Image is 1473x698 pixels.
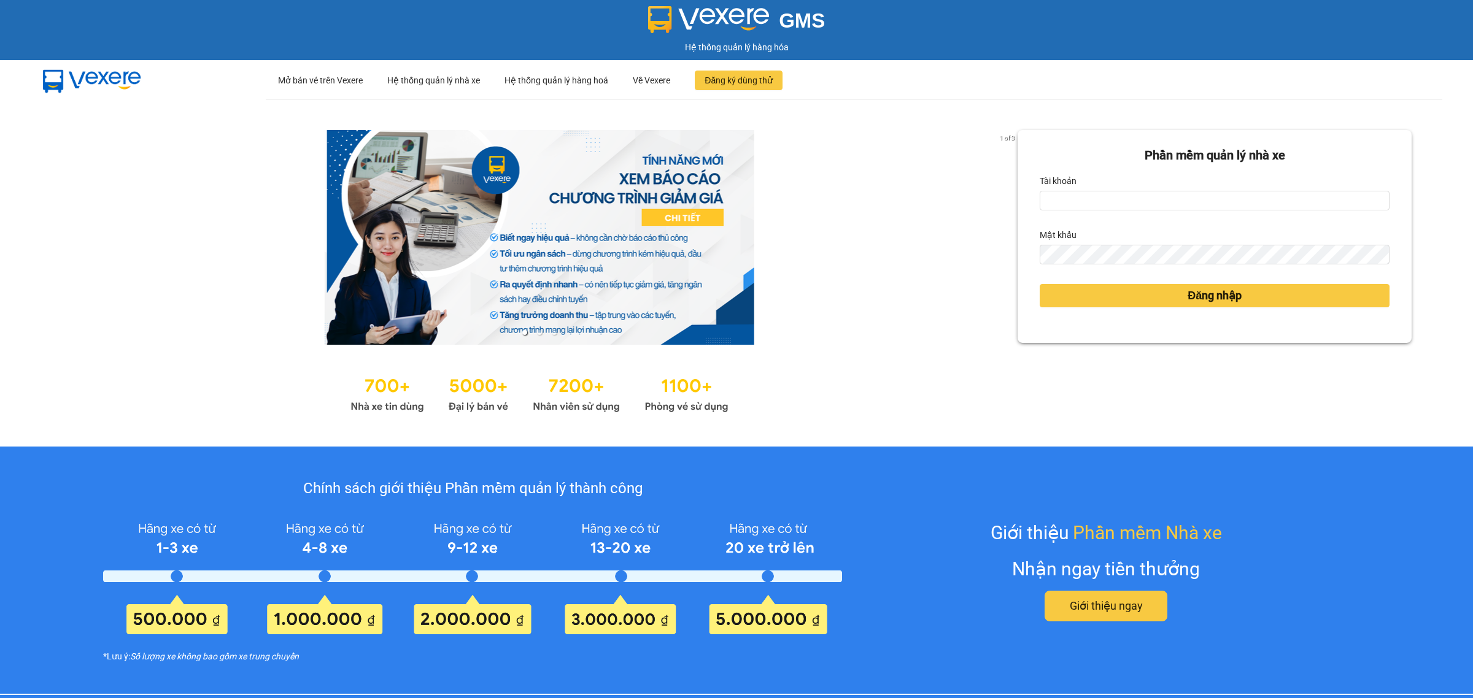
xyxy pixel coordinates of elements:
[1073,518,1222,547] span: Phần mềm Nhà xe
[705,74,773,87] span: Đăng ký dùng thử
[1012,554,1200,583] div: Nhận ngay tiền thưởng
[1040,146,1390,165] div: Phần mềm quản lý nhà xe
[1040,245,1390,264] input: Mật khẩu
[1040,191,1390,210] input: Tài khoản
[350,369,729,416] img: Statistics.png
[1000,130,1018,345] button: next slide / item
[991,518,1222,547] div: Giới thiệu
[552,330,557,335] li: slide item 3
[103,650,842,663] div: *Lưu ý:
[61,130,79,345] button: previous slide / item
[505,61,608,100] div: Hệ thống quản lý hàng hoá
[387,61,480,100] div: Hệ thống quản lý nhà xe
[648,18,825,28] a: GMS
[695,71,783,90] button: Đăng ký dùng thử
[130,650,299,663] i: Số lượng xe không bao gồm xe trung chuyển
[522,330,527,335] li: slide item 1
[1040,171,1077,191] label: Tài khoản
[103,477,842,500] div: Chính sách giới thiệu Phần mềm quản lý thành công
[537,330,542,335] li: slide item 2
[31,60,153,101] img: mbUUG5Q.png
[648,6,770,33] img: logo 2
[1070,597,1143,615] span: Giới thiệu ngay
[1040,284,1390,307] button: Đăng nhập
[779,9,825,32] span: GMS
[3,40,1470,54] div: Hệ thống quản lý hàng hóa
[996,130,1018,146] p: 1 of 3
[103,516,842,634] img: policy-intruduce-detail.png
[1188,287,1242,304] span: Đăng nhập
[1045,591,1167,621] button: Giới thiệu ngay
[633,61,670,100] div: Về Vexere
[278,61,363,100] div: Mở bán vé trên Vexere
[1040,225,1077,245] label: Mật khẩu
